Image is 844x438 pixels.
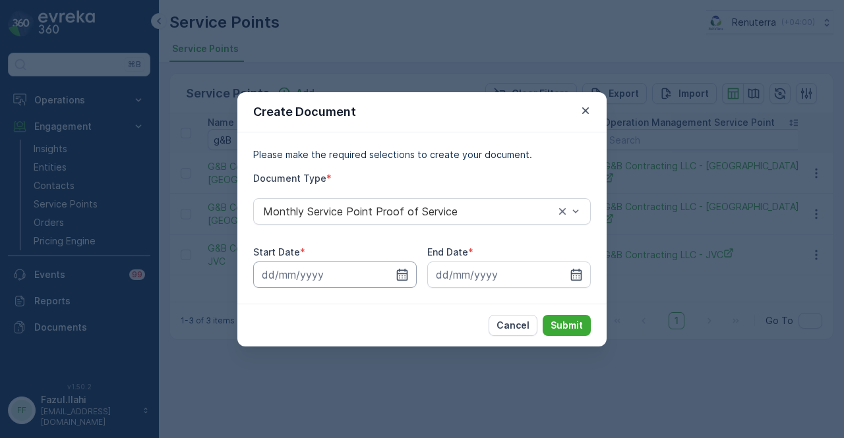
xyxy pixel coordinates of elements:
label: End Date [427,246,468,258]
label: Document Type [253,173,326,184]
input: dd/mm/yyyy [427,261,591,288]
p: Cancel [497,319,529,332]
button: Submit [543,315,591,336]
input: dd/mm/yyyy [253,261,417,288]
p: Create Document [253,103,356,121]
label: Start Date [253,246,300,258]
button: Cancel [489,315,537,336]
p: Please make the required selections to create your document. [253,148,591,161]
p: Submit [551,319,583,332]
